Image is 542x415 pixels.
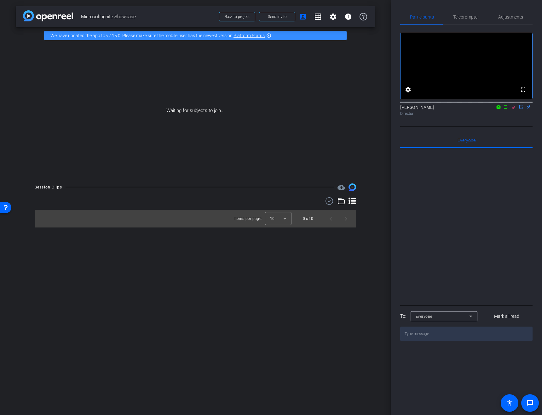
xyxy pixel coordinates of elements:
[400,111,533,116] div: Director
[234,33,265,38] a: Platform Status
[400,104,533,116] div: [PERSON_NAME]
[404,86,412,93] mat-icon: settings
[266,33,271,38] mat-icon: highlight_off
[519,86,527,93] mat-icon: fullscreen
[329,13,337,20] mat-icon: settings
[494,313,519,320] span: Mark all read
[259,12,295,21] button: Send invite
[481,311,533,322] button: Mark all read
[23,10,73,21] img: app-logo
[16,44,375,177] div: Waiting for subjects to join...
[517,104,525,109] mat-icon: flip
[44,31,347,40] div: We have updated the app to v2.15.0. Please make sure the mobile user has the newest version.
[337,183,345,191] mat-icon: cloud_upload
[303,216,313,222] div: 0 of 0
[344,13,352,20] mat-icon: info
[338,211,354,226] button: Next page
[498,15,523,19] span: Adjustments
[299,13,307,20] mat-icon: account_box
[453,15,479,19] span: Teleprompter
[337,183,345,191] span: Destinations for your clips
[81,10,215,23] span: Microsoft ignite Showcase
[225,14,250,19] span: Back to project
[416,314,432,319] span: Everyone
[323,211,338,226] button: Previous page
[410,15,434,19] span: Participants
[314,13,322,20] mat-icon: grid_on
[526,399,534,407] mat-icon: message
[268,14,286,19] span: Send invite
[219,12,255,21] button: Back to project
[35,184,62,190] div: Session Clips
[400,313,406,320] div: To:
[458,138,476,143] span: Everyone
[234,216,262,222] div: Items per page:
[506,399,513,407] mat-icon: accessibility
[349,183,356,191] img: Session clips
